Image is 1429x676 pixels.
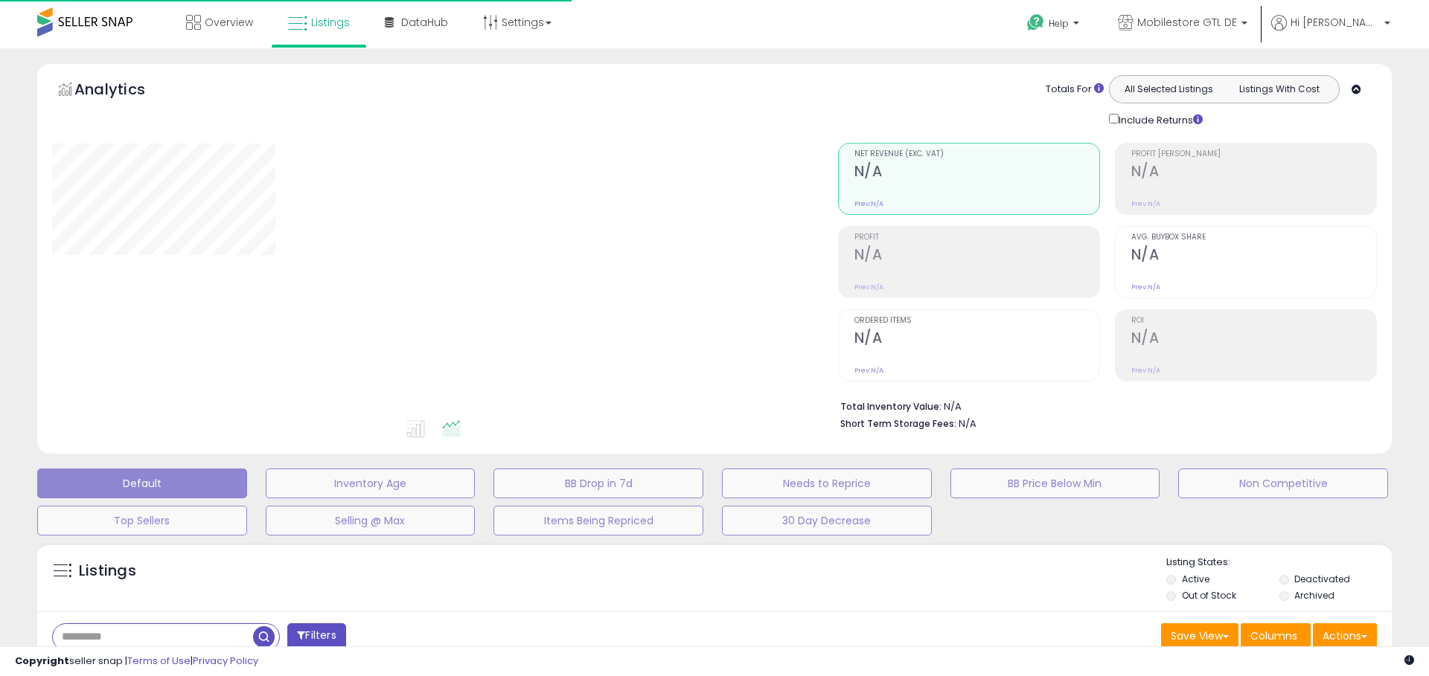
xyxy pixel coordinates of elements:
h5: Analytics [74,79,174,103]
button: Default [37,469,247,498]
div: Totals For [1046,83,1104,97]
small: Prev: N/A [854,199,883,208]
small: Prev: N/A [854,366,883,375]
div: Include Returns [1098,111,1221,128]
h2: N/A [854,329,1099,350]
span: Hi [PERSON_NAME] [1291,15,1380,30]
a: Help [1015,2,1094,48]
b: Short Term Storage Fees: [840,417,956,430]
h2: N/A [1131,163,1376,183]
small: Prev: N/A [1131,366,1160,375]
button: Top Sellers [37,506,247,535]
span: Profit [854,234,1099,242]
span: ROI [1131,317,1376,325]
button: Inventory Age [266,469,476,498]
small: Prev: N/A [854,283,883,292]
h2: N/A [854,246,1099,266]
button: BB Drop in 7d [493,469,703,498]
li: N/A [840,396,1366,414]
span: Mobilestore GTL DE [1137,15,1237,30]
span: N/A [959,416,976,431]
button: Non Competitive [1178,469,1388,498]
h2: N/A [854,163,1099,183]
h2: N/A [1131,329,1376,350]
button: BB Price Below Min [950,469,1160,498]
span: Help [1049,17,1069,30]
button: Selling @ Max [266,506,476,535]
div: seller snap | | [15,654,258,669]
button: 30 Day Decrease [722,506,932,535]
small: Prev: N/A [1131,283,1160,292]
strong: Copyright [15,654,69,668]
span: DataHub [401,15,448,30]
button: Listings With Cost [1224,80,1334,99]
button: Needs to Reprice [722,469,932,498]
a: Hi [PERSON_NAME] [1271,15,1390,48]
b: Total Inventory Value: [840,400,942,413]
button: All Selected Listings [1113,80,1224,99]
span: Listings [311,15,350,30]
span: Net Revenue (Exc. VAT) [854,150,1099,158]
span: Avg. Buybox Share [1131,234,1376,242]
i: Get Help [1026,13,1045,32]
span: Ordered Items [854,317,1099,325]
span: Overview [205,15,253,30]
h2: N/A [1131,246,1376,266]
span: Profit [PERSON_NAME] [1131,150,1376,158]
small: Prev: N/A [1131,199,1160,208]
button: Items Being Repriced [493,506,703,535]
